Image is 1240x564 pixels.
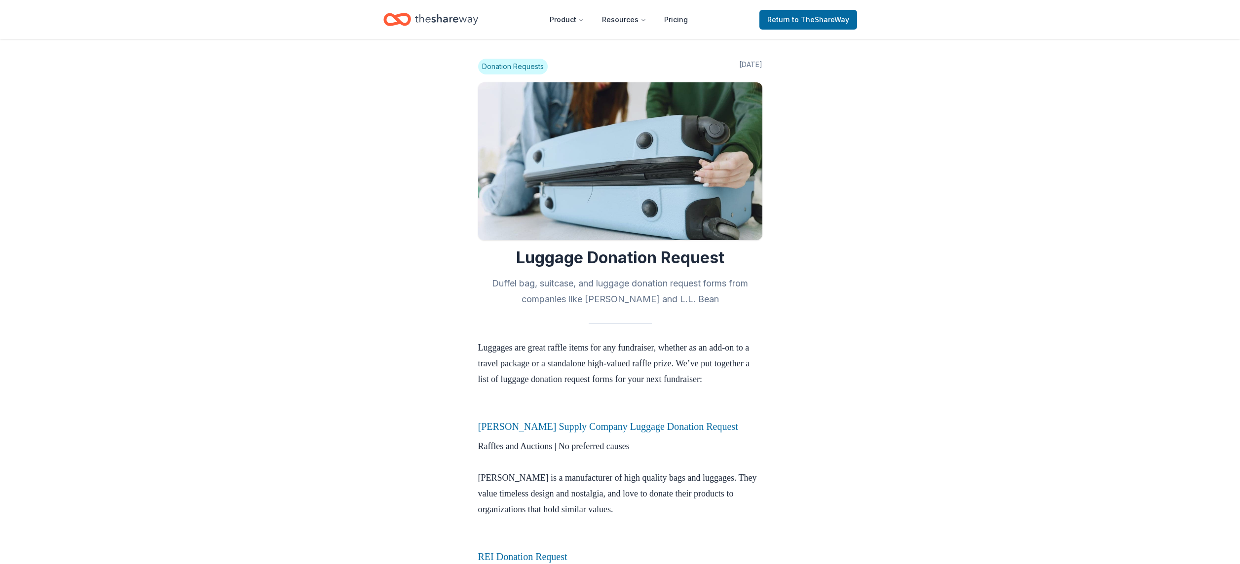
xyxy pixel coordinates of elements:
h2: Duffel bag, suitcase, and luggage donation request forms from companies like [PERSON_NAME] and L.... [478,276,762,307]
a: REI Donation Request [478,551,567,562]
p: Luggages are great raffle items for any fundraiser, whether as an add-on to a travel package or a... [478,340,762,387]
h1: Luggage Donation Request [478,248,762,268]
button: Resources [594,10,654,30]
a: [PERSON_NAME] Supply Company Luggage Donation Request [478,421,738,432]
span: to TheShareWay [792,15,849,24]
nav: Main [542,8,696,31]
p: Raffles and Auctions | No preferred causes [PERSON_NAME] is a manufacturer of high quality bags a... [478,438,762,549]
a: Home [383,8,478,31]
button: Product [542,10,592,30]
span: Donation Requests [478,59,548,74]
img: Image for Luggage Donation Request [478,82,762,240]
span: Return [767,14,849,26]
a: Returnto TheShareWay [759,10,857,30]
span: [DATE] [739,59,762,74]
a: Pricing [656,10,696,30]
